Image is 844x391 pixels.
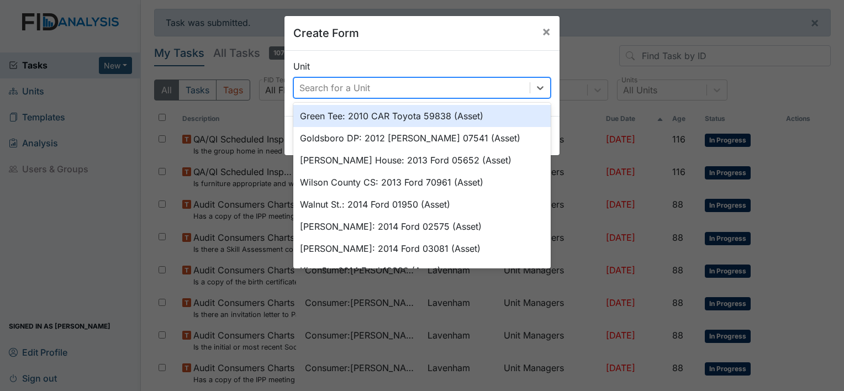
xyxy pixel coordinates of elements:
h5: Create Form [293,25,359,41]
div: King St.: 2014 Ford 13332 (Asset) [293,260,551,282]
div: [PERSON_NAME] House: 2013 Ford 05652 (Asset) [293,149,551,171]
div: Search for a Unit [299,81,370,94]
div: Wilson County CS: 2013 Ford 70961 (Asset) [293,171,551,193]
div: Goldsboro DP: 2012 [PERSON_NAME] 07541 (Asset) [293,127,551,149]
button: Close [533,16,560,47]
label: Unit [293,60,310,73]
div: [PERSON_NAME]: 2014 Ford 02575 (Asset) [293,215,551,237]
div: Walnut St.: 2014 Ford 01950 (Asset) [293,193,551,215]
span: × [542,23,551,39]
div: [PERSON_NAME]: 2014 Ford 03081 (Asset) [293,237,551,260]
div: Green Tee: 2010 CAR Toyota 59838 (Asset) [293,105,551,127]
